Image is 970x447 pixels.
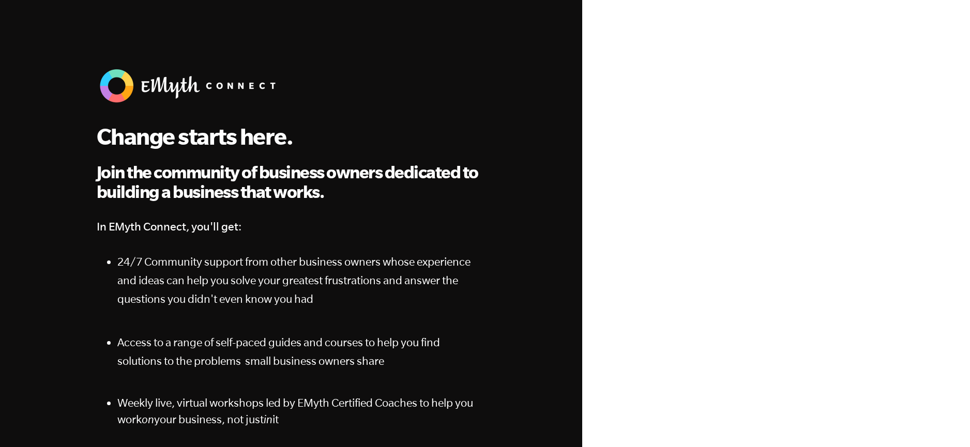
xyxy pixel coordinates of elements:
span: it [272,413,279,425]
span: Access to a range of self-paced guides and courses to help you find solutions to the problems sma... [117,336,440,367]
img: EMyth Connect Banner w White Text [97,66,283,105]
span: Weekly live, virtual workshops led by EMyth Certified Coaches to help you work [117,396,473,425]
em: on [142,413,154,425]
h1: Change starts here. [97,122,486,150]
p: 24/7 Community support from other business owners whose experience and ideas can help you solve y... [117,252,486,308]
em: in [264,413,272,425]
h2: Join the community of business owners dedicated to building a business that works. [97,162,486,202]
span: your business, not just [154,413,264,425]
h4: In EMyth Connect, you'll get: [97,217,486,236]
